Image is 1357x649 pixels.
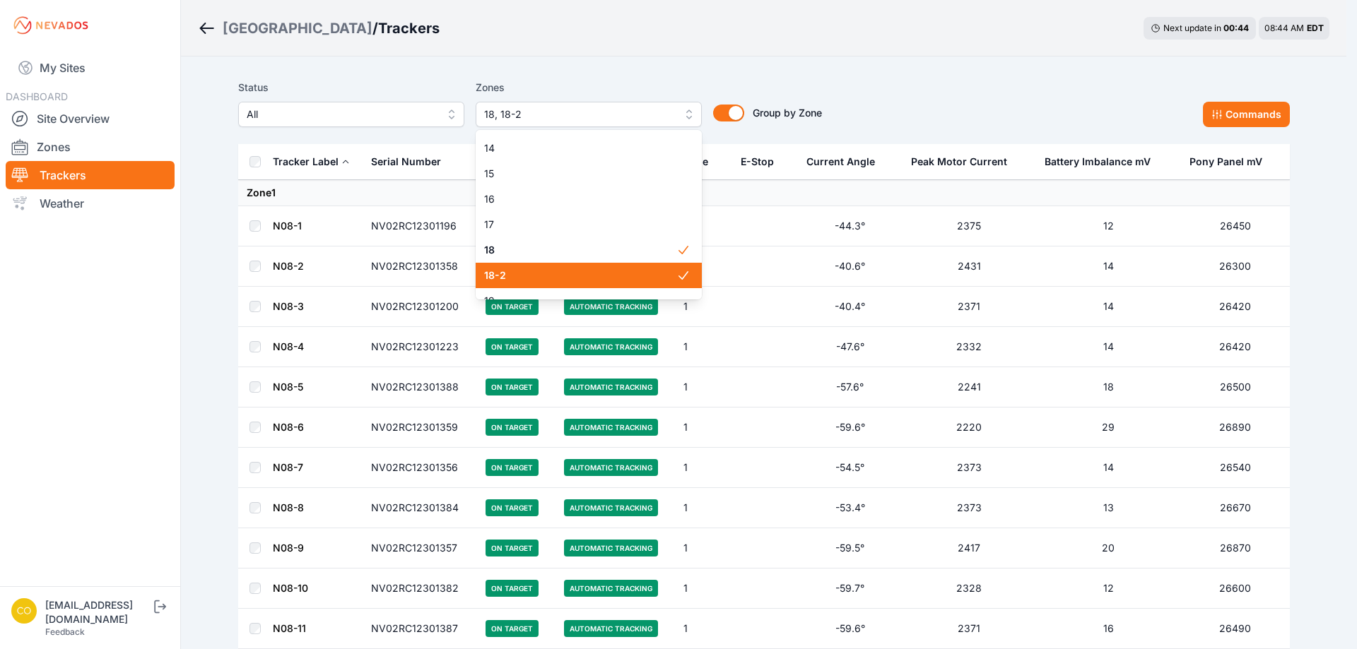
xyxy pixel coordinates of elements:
[484,218,676,232] span: 17
[484,141,676,155] span: 14
[476,130,702,299] div: 18, 18-2
[484,268,676,282] span: 18-2
[484,192,676,206] span: 16
[484,243,676,257] span: 18
[484,106,674,123] span: 18, 18-2
[484,294,676,308] span: 19
[484,167,676,181] span: 15
[476,102,702,127] button: 18, 18-2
